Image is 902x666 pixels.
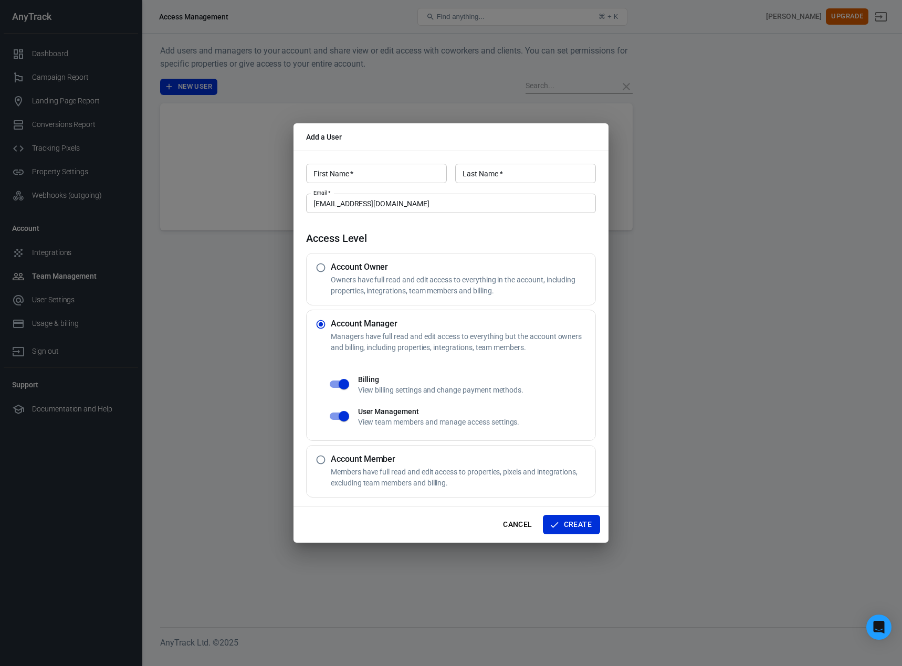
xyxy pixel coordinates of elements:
h6: User Management [358,406,595,417]
p: Owners have full read and edit access to everything in the account, including properties, integra... [331,274,591,297]
p: View billing settings and change payment methods. [358,385,595,396]
p: Managers have full read and edit access to everything but the account owners and billing, includi... [331,331,591,353]
div: Open Intercom Messenger [866,615,891,640]
p: Members have full read and edit access to properties, pixels and integrations, excluding team mem... [331,467,591,489]
p: View team members and manage access settings. [358,417,595,428]
button: Create [543,515,600,534]
h4: Access Level [306,232,596,245]
input: john.doe@work.com [306,194,596,213]
input: John [306,164,447,183]
h6: Billing [358,374,595,385]
button: Cancel [499,515,536,534]
label: Email [313,189,330,197]
h5: Account Manager [331,319,591,329]
input: Doe [455,164,596,183]
h2: Add a User [293,123,609,151]
h5: Account Owner [331,262,591,272]
h5: Account Member [331,454,591,464]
